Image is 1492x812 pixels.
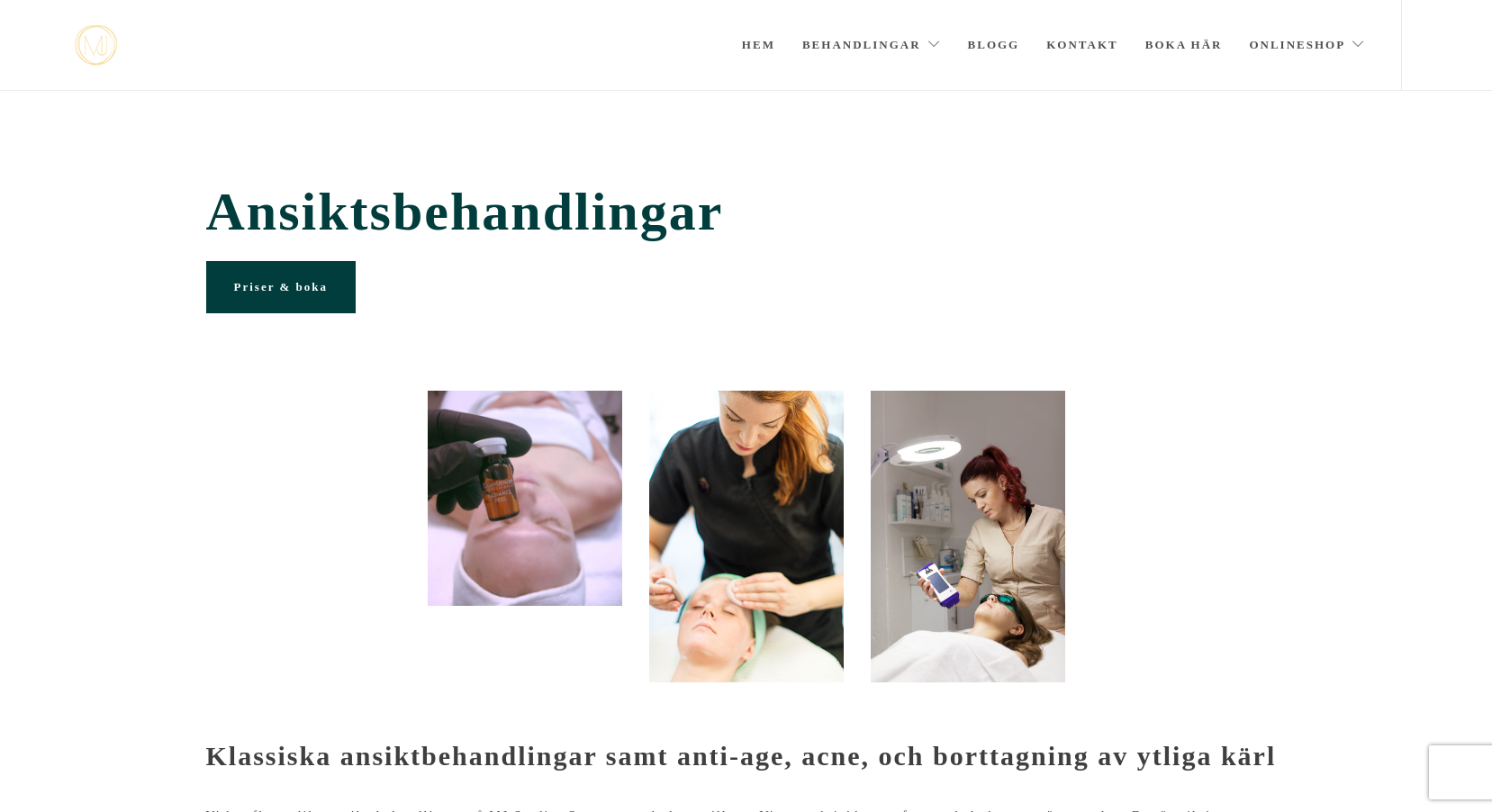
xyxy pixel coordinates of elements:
[206,181,1287,243] span: Ansiktsbehandlingar
[234,280,328,293] span: Priser & boka
[75,25,117,66] a: mjstudio mjstudio mjstudio
[428,391,622,606] img: 20200316_113429315_iOS
[871,391,1065,682] img: evh_NF_2018_90598 (1)
[649,391,844,682] img: Portömning Stockholm
[206,741,1277,771] strong: Klassiska ansiktbehandlingar samt anti-age, acne, och borttagning av ytliga kärl
[206,261,356,313] a: Priser & boka
[75,25,117,66] img: mjstudio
